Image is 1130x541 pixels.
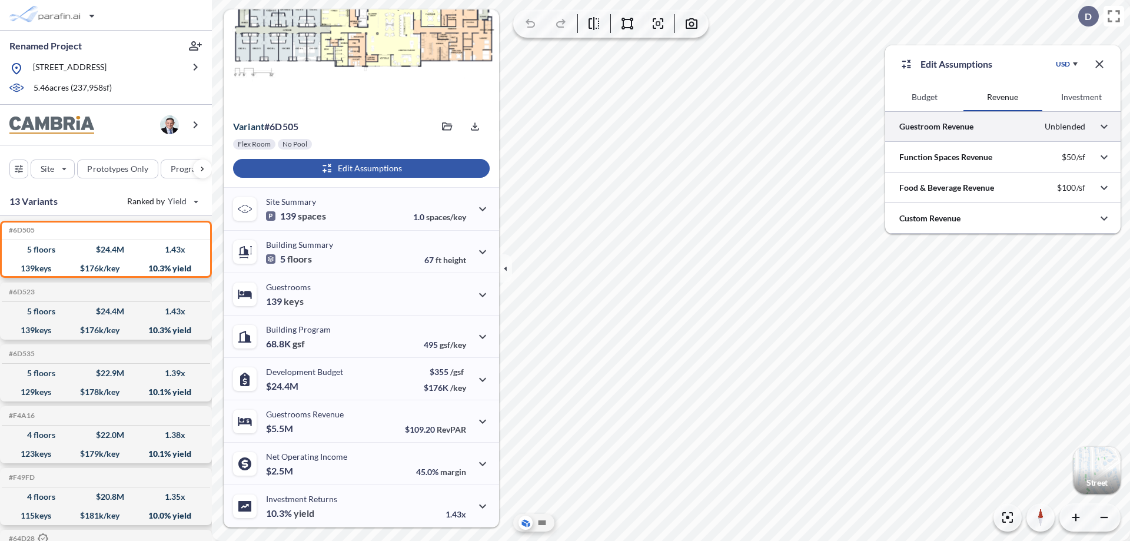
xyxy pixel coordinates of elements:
[266,367,343,377] p: Development Budget
[519,516,533,530] button: Aerial View
[33,61,107,76] p: [STREET_ADDRESS]
[284,296,304,307] span: keys
[885,83,963,111] button: Budget
[293,338,305,350] span: gsf
[298,210,326,222] span: spaces
[31,160,75,178] button: Site
[899,151,992,163] p: Function Spaces Revenue
[266,197,316,207] p: Site Summary
[405,424,466,434] p: $109.20
[416,467,466,477] p: 45.0%
[446,509,466,519] p: 1.43x
[266,338,305,350] p: 68.8K
[440,340,466,350] span: gsf/key
[426,212,466,222] span: spaces/key
[238,140,271,149] p: Flex Room
[87,163,148,175] p: Prototypes Only
[899,213,960,224] p: Custom Revenue
[1073,447,1121,494] img: Switcher Image
[6,226,35,234] h5: Click to copy the code
[899,182,994,194] p: Food & Beverage Revenue
[233,121,298,132] p: # 6d505
[266,507,314,519] p: 10.3%
[266,324,331,334] p: Building Program
[266,380,300,392] p: $24.4M
[1057,182,1085,193] p: $100/sf
[161,160,224,178] button: Program
[266,452,347,462] p: Net Operating Income
[118,192,206,211] button: Ranked by Yield
[1042,83,1121,111] button: Investment
[1056,59,1070,69] div: USD
[6,350,35,358] h5: Click to copy the code
[77,160,158,178] button: Prototypes Only
[168,195,187,207] span: Yield
[266,423,295,434] p: $5.5M
[287,253,312,265] span: floors
[233,121,264,132] span: Variant
[424,383,466,393] p: $176K
[294,507,314,519] span: yield
[266,253,312,265] p: 5
[1086,478,1108,487] p: Street
[920,57,992,71] p: Edit Assumptions
[1085,11,1092,22] p: D
[443,255,466,265] span: height
[233,159,490,178] button: Edit Assumptions
[41,163,54,175] p: Site
[160,115,179,134] img: user logo
[266,240,333,250] p: Building Summary
[6,473,35,482] h5: Click to copy the code
[282,140,307,149] p: No Pool
[9,39,82,52] p: Renamed Project
[266,296,304,307] p: 139
[266,409,344,419] p: Guestrooms Revenue
[963,83,1042,111] button: Revenue
[436,255,441,265] span: ft
[424,367,466,377] p: $355
[9,116,94,134] img: BrandImage
[440,467,466,477] span: margin
[1073,447,1121,494] button: Switcher ImageStreet
[1062,152,1085,162] p: $50/sf
[266,210,326,222] p: 139
[34,82,112,95] p: 5.46 acres ( 237,958 sf)
[9,194,58,208] p: 13 Variants
[424,340,466,350] p: 495
[450,367,464,377] span: /gsf
[413,212,466,222] p: 1.0
[6,411,35,420] h5: Click to copy the code
[266,282,311,292] p: Guestrooms
[171,163,204,175] p: Program
[266,494,337,504] p: Investment Returns
[535,516,549,530] button: Site Plan
[437,424,466,434] span: RevPAR
[450,383,466,393] span: /key
[424,255,466,265] p: 67
[266,465,295,477] p: $2.5M
[6,288,35,296] h5: Click to copy the code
